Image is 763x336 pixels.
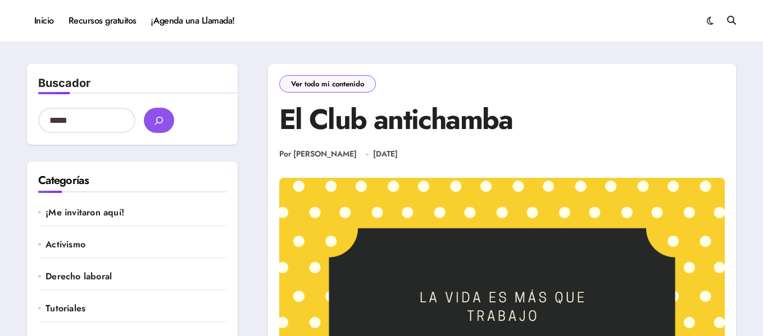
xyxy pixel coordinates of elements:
[38,76,90,90] label: Buscador
[27,6,61,36] a: Inicio
[46,238,226,251] a: Activismo
[144,108,174,133] button: buscar
[279,75,376,93] a: Ver todo mi contenido
[144,6,242,36] a: ¡Agenda una Llamada!
[279,101,725,137] h1: El Club antichamba
[46,206,226,219] a: ¡Me invitaron aquí!
[46,302,226,315] a: Tutoriales
[373,149,398,160] a: [DATE]
[46,270,226,283] a: Derecho laboral
[279,149,357,160] a: Por [PERSON_NAME]
[373,148,398,159] time: [DATE]
[61,6,144,36] a: Recursos gratuitos
[38,173,226,188] h2: Categorías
